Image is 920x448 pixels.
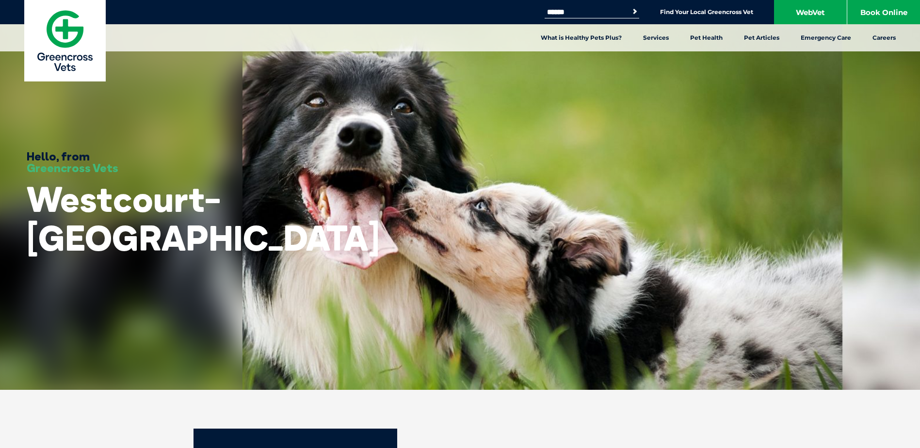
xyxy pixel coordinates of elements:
a: Find Your Local Greencross Vet [660,8,753,16]
a: Pet Health [679,24,733,51]
a: Services [632,24,679,51]
a: Pet Articles [733,24,790,51]
button: Search [630,7,640,16]
a: What is Healthy Pets Plus? [530,24,632,51]
span: Greencross Vets [27,160,118,175]
h3: Hello, from [27,150,118,174]
a: Careers [862,24,906,51]
a: Emergency Care [790,24,862,51]
h1: Westcourt-[GEOGRAPHIC_DATA] [27,180,380,256]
